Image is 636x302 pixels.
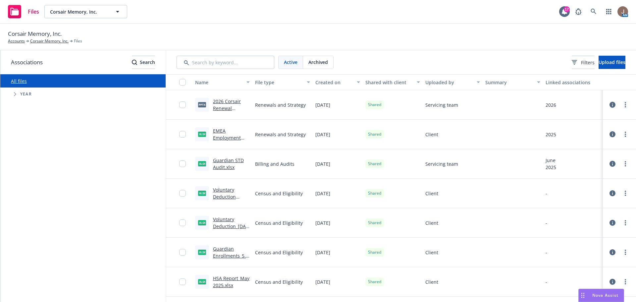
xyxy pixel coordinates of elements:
span: Upload files [599,59,625,65]
a: more [621,219,629,227]
span: Year [20,92,32,96]
div: 2025 [546,131,556,138]
div: - [546,278,547,285]
span: Renewals and Strategy [255,131,306,138]
input: Toggle Row Selected [179,219,186,226]
a: Files [5,2,42,21]
span: xlsx [198,279,206,284]
span: xlsx [198,161,206,166]
a: Report a Bug [572,5,585,18]
span: xlsx [198,250,206,255]
button: Created on [313,74,363,90]
span: Files [74,38,82,44]
span: Client [425,219,438,226]
span: Census and Eligibility [255,249,303,256]
div: 17 [564,6,570,12]
span: Filters [572,59,595,66]
span: Census and Eligibility [255,278,303,285]
span: Servicing team [425,160,458,167]
span: Corsair Memory, Inc. [50,8,107,15]
span: Shared [368,249,381,255]
svg: Search [132,60,137,65]
div: Summary [485,79,533,86]
span: Census and Eligibility [255,190,303,197]
a: more [621,130,629,138]
span: Client [425,131,438,138]
button: Name [192,74,252,90]
div: Search [132,56,155,69]
div: File type [255,79,302,86]
div: Drag to move [579,289,587,302]
span: Shared [368,131,381,137]
span: [DATE] [315,160,330,167]
span: Shared [368,190,381,196]
a: 2026 Corsair Renewal Presentation [DATE].pptx [213,98,241,125]
a: Guardian STD Audit.xlsx [213,157,244,170]
span: [DATE] [315,101,330,108]
span: Renewals and Strategy [255,101,306,108]
span: Shared [368,102,381,108]
a: HSA Report_May 2025.xlsx [213,275,249,288]
input: Toggle Row Selected [179,190,186,197]
button: Filters [572,56,595,69]
div: 2025 [546,164,556,171]
input: Toggle Row Selected [179,278,186,285]
span: Files [28,9,39,14]
button: Corsair Memory, Inc. [44,5,127,18]
a: Switch app [602,5,615,18]
a: Search [587,5,600,18]
div: Created on [315,79,353,86]
div: 2026 [546,101,556,108]
a: Corsair Memory, Inc. [30,38,69,44]
div: June [546,157,556,164]
span: [DATE] [315,190,330,197]
span: Shared [368,161,381,167]
a: Accounts [8,38,25,44]
div: Linked associations [546,79,600,86]
input: Toggle Row Selected [179,101,186,108]
span: pptx [198,102,206,107]
a: more [621,248,629,256]
button: Upload files [599,56,625,69]
input: Select all [179,79,186,86]
button: Uploaded by [423,74,483,90]
span: xlsx [198,191,206,196]
button: Nova Assist [578,289,624,302]
input: Search by keyword... [177,56,274,69]
div: Name [195,79,242,86]
button: File type [252,74,312,90]
span: Servicing team [425,101,458,108]
span: [DATE] [315,278,330,285]
span: Shared [368,279,381,285]
span: Census and Eligibility [255,219,303,226]
div: Tree Example [0,88,166,101]
a: All files [11,78,27,84]
span: Client [425,249,438,256]
a: more [621,160,629,168]
a: more [621,101,629,109]
a: more [621,189,629,197]
div: Uploaded by [425,79,473,86]
a: Voluntary Deduction HSA_[DATE].xlsx [213,187,248,207]
span: Active [284,59,297,66]
span: Client [425,278,438,285]
div: - [546,219,547,226]
input: Toggle Row Selected [179,131,186,138]
span: Associations [11,58,43,67]
span: xlsx [198,132,206,137]
span: Billing and Audits [255,160,294,167]
button: Shared with client [363,74,423,90]
span: Filters [581,59,595,66]
div: Shared with client [365,79,413,86]
span: Corsair Memory, Inc. [8,30,62,38]
div: - [546,249,547,256]
span: Shared [368,220,381,226]
a: more [621,278,629,286]
button: Summary [483,74,543,90]
span: Client [425,190,438,197]
button: Linked associations [543,74,603,90]
span: Archived [308,59,328,66]
input: Toggle Row Selected [179,249,186,256]
span: [DATE] [315,249,330,256]
span: [DATE] [315,219,330,226]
